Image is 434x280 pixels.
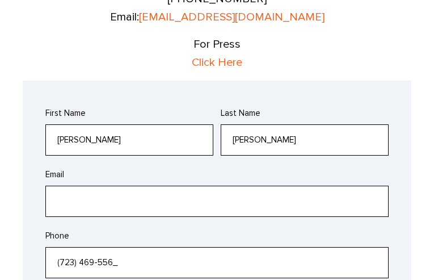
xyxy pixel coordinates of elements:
label: Phone [45,229,69,243]
p: For Press [192,35,242,72]
a: [EMAIL_ADDRESS][DOMAIN_NAME] [139,10,325,23]
label: Email [45,168,64,181]
label: Last Name [221,106,260,120]
label: First Name [45,106,86,120]
a: Click Here [192,56,242,69]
